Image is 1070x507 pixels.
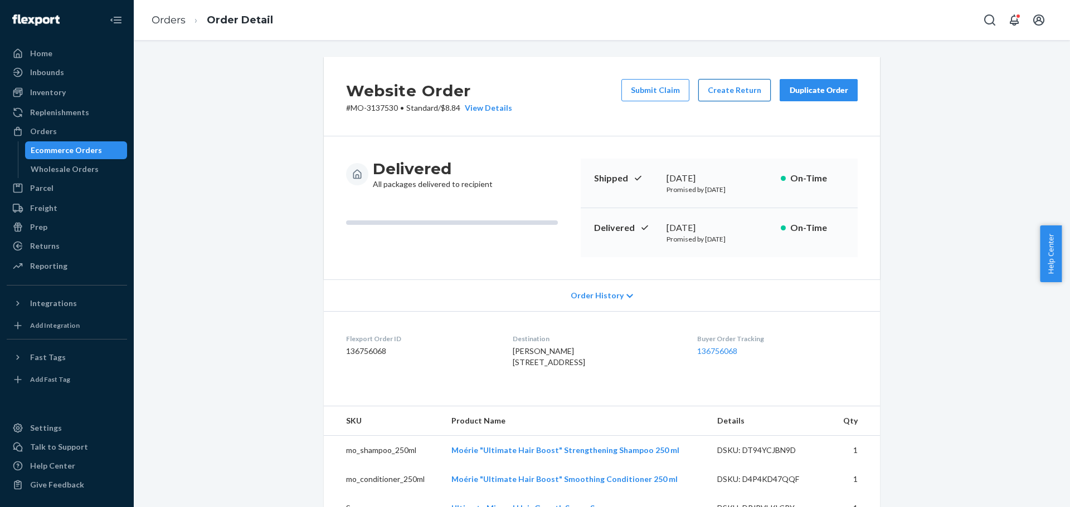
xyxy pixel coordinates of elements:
td: mo_shampoo_250ml [324,436,442,465]
div: [DATE] [667,172,772,185]
div: Add Integration [30,321,80,330]
div: Prep [30,221,47,233]
button: Create Return [698,79,771,101]
th: Product Name [442,406,708,436]
a: Prep [7,218,127,236]
div: Orders [30,126,57,137]
div: [DATE] [667,221,772,234]
div: Duplicate Order [789,85,848,96]
div: Inventory [30,87,66,98]
a: Ecommerce Orders [25,141,128,159]
span: [PERSON_NAME] [STREET_ADDRESS] [513,346,585,367]
p: On-Time [790,172,844,185]
a: Orders [7,122,127,140]
div: Replenishments [30,107,89,118]
div: All packages delivered to recipient [373,159,493,190]
a: Reporting [7,257,127,275]
div: Talk to Support [30,441,88,452]
div: Wholesale Orders [31,164,99,175]
button: View Details [460,102,512,114]
span: Order History [571,290,624,301]
td: mo_conditioner_250ml [324,465,442,494]
button: Duplicate Order [780,79,858,101]
a: Help Center [7,457,127,475]
th: SKU [324,406,442,436]
dd: 136756068 [346,346,495,357]
button: Close Navigation [105,9,127,31]
span: Standard [406,103,438,112]
a: Parcel [7,179,127,197]
a: Order Detail [207,14,273,26]
h2: Website Order [346,79,512,102]
a: Orders [152,14,186,26]
div: Ecommerce Orders [31,145,102,156]
div: Home [30,48,52,59]
a: Freight [7,199,127,217]
button: Submit Claim [621,79,689,101]
a: Replenishments [7,104,127,121]
td: 1 [830,465,880,494]
p: Promised by [DATE] [667,185,772,194]
a: Moérie "Ultimate Hair Boost" Strengthening Shampoo 250 ml [451,445,679,455]
a: Talk to Support [7,438,127,456]
dt: Flexport Order ID [346,334,495,343]
div: Help Center [30,460,75,471]
p: Shipped [594,172,658,185]
a: Inventory [7,83,127,101]
dt: Destination [513,334,679,343]
a: Add Integration [7,317,127,334]
a: Settings [7,419,127,437]
div: Add Fast Tag [30,375,70,384]
div: Freight [30,203,57,214]
button: Help Center [1040,225,1062,282]
div: Settings [30,422,62,434]
div: Returns [30,240,60,252]
p: Promised by [DATE] [667,234,772,244]
h3: Delivered [373,159,493,179]
a: Add Fast Tag [7,371,127,388]
a: Wholesale Orders [25,160,128,178]
th: Details [708,406,831,436]
div: Give Feedback [30,479,84,490]
button: Open notifications [1003,9,1025,31]
div: Inbounds [30,67,64,78]
button: Open account menu [1028,9,1050,31]
button: Give Feedback [7,476,127,494]
a: Inbounds [7,63,127,81]
span: • [400,103,404,112]
th: Qty [830,406,880,436]
a: 136756068 [697,346,737,356]
div: DSKU: D4P4KD47QQF [717,474,822,485]
div: DSKU: DT94YCJBN9D [717,445,822,456]
div: Fast Tags [30,352,66,363]
p: On-Time [790,221,844,234]
img: Flexport logo [12,14,60,26]
p: Delivered [594,221,658,234]
div: Parcel [30,183,53,194]
button: Integrations [7,294,127,312]
button: Open Search Box [979,9,1001,31]
ol: breadcrumbs [143,4,282,37]
button: Fast Tags [7,348,127,366]
a: Moérie "Ultimate Hair Boost" Smoothing Conditioner 250 ml [451,474,678,484]
div: Reporting [30,260,67,272]
dt: Buyer Order Tracking [697,334,858,343]
a: Home [7,45,127,62]
p: # MO-3137530 / $8.84 [346,102,512,114]
a: Returns [7,237,127,255]
div: Integrations [30,298,77,309]
td: 1 [830,436,880,465]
